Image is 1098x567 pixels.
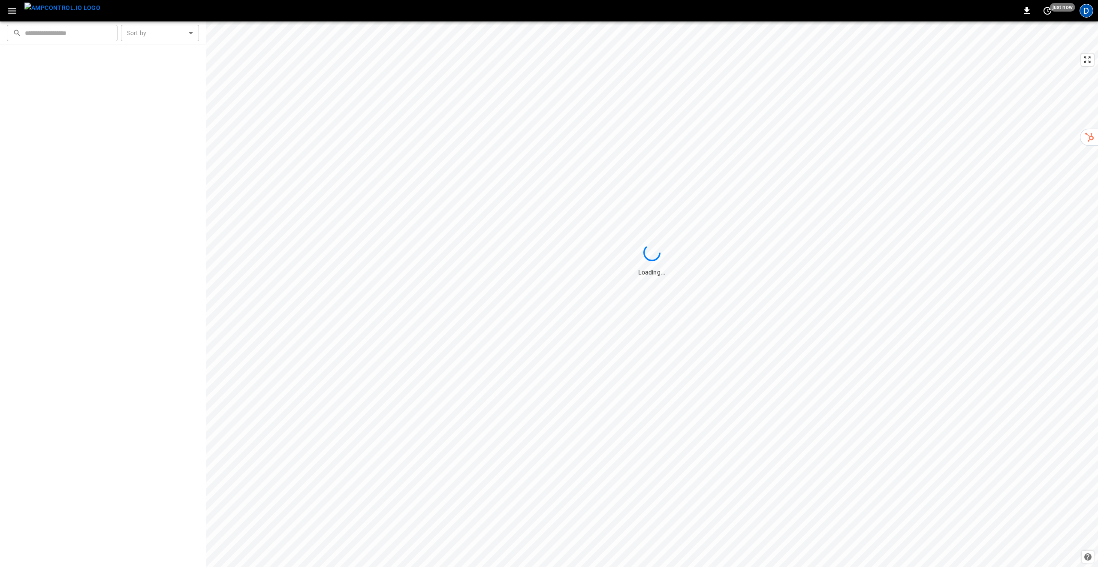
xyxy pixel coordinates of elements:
[1080,4,1093,18] div: profile-icon
[1041,4,1054,18] button: set refresh interval
[206,21,1098,567] canvas: Map
[638,269,666,276] span: Loading...
[1050,3,1075,12] span: just now
[24,3,100,13] img: ampcontrol.io logo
